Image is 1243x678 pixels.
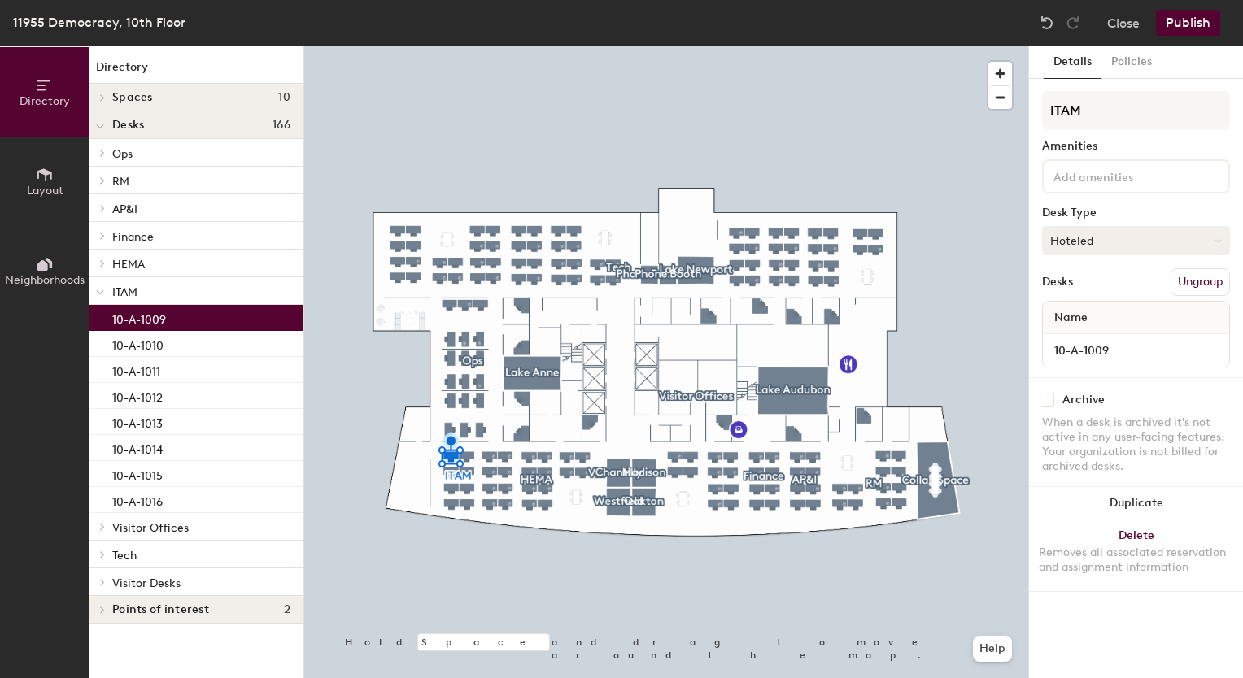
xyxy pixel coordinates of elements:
[89,59,303,84] h1: Directory
[112,202,137,216] span: AP&I
[112,490,163,509] p: 10-A-1016
[112,549,137,563] span: Tech
[112,464,163,483] p: 10-A-1015
[1044,46,1101,79] button: Details
[112,308,166,327] p: 10-A-1009
[112,334,164,353] p: 10-A-1010
[1171,268,1230,296] button: Ungroup
[112,147,133,161] span: Ops
[1042,140,1230,153] div: Amenities
[112,285,137,299] span: ITAM
[1042,226,1230,255] button: Hoteled
[1050,166,1197,185] input: Add amenities
[5,273,85,287] span: Neighborhoods
[112,603,209,616] span: Points of interest
[1046,339,1226,362] input: Unnamed desk
[1042,276,1073,289] div: Desks
[112,438,163,457] p: 10-A-1014
[112,230,154,244] span: Finance
[112,386,163,405] p: 10-A-1012
[973,636,1012,662] button: Help
[112,91,153,104] span: Spaces
[1029,519,1243,591] button: DeleteRemoves all associated reservation and assignment information
[1042,206,1230,219] div: Desk Type
[1101,46,1162,79] button: Policies
[112,521,189,535] span: Visitor Offices
[1107,10,1140,36] button: Close
[20,94,70,108] span: Directory
[27,184,63,198] span: Layout
[1042,415,1230,474] div: When a desk is archived it's not active in any user-facing features. Your organization is not bil...
[1039,545,1233,575] div: Removes all associated reservation and assignment information
[112,360,160,379] p: 10-A-1011
[1065,15,1081,31] img: Redo
[284,603,290,616] span: 2
[1156,10,1220,36] button: Publish
[1062,393,1105,406] div: Archive
[112,576,181,590] span: Visitor Desks
[13,12,185,33] div: 11955 Democracy, 10th Floor
[1046,303,1096,332] span: Name
[112,258,145,272] span: HEMA
[273,119,290,132] span: 166
[278,91,290,104] span: 10
[1029,487,1243,519] button: Duplicate
[112,412,163,431] p: 10-A-1013
[112,119,144,132] span: Desks
[112,175,129,189] span: RM
[1039,15,1055,31] img: Undo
